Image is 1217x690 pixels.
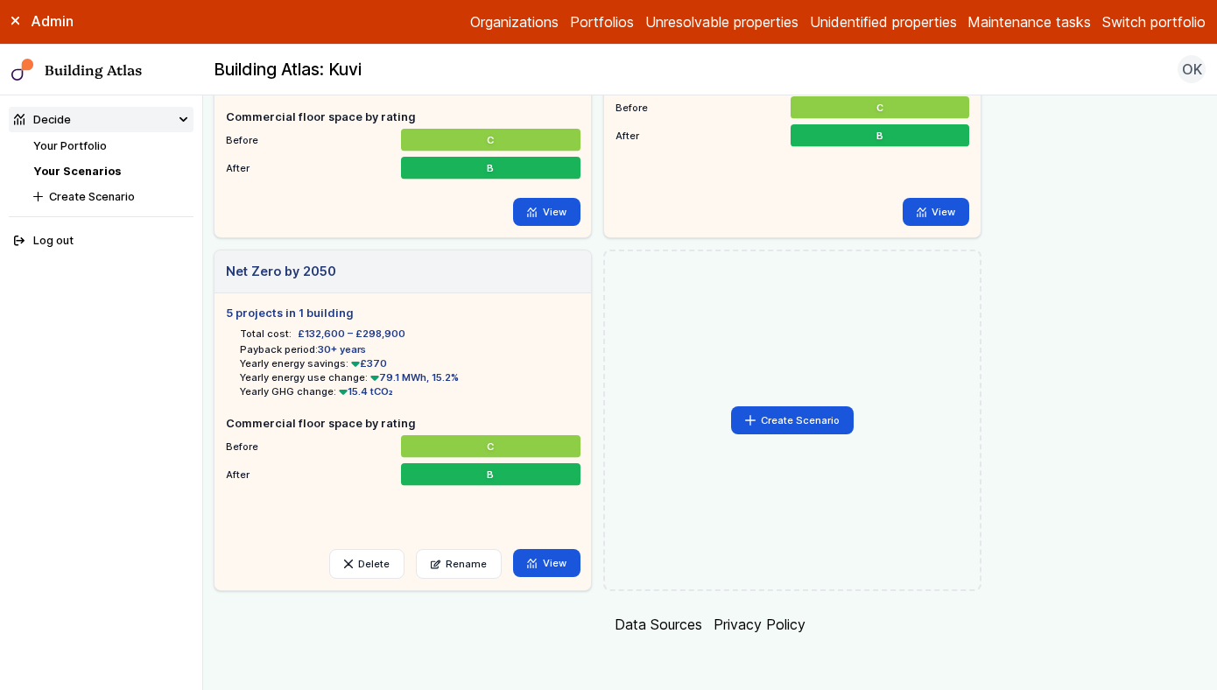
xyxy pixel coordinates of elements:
[33,139,107,152] a: Your Portfolio
[226,305,580,321] h5: 5 projects in 1 building
[226,460,580,482] li: After
[615,616,702,633] a: Data Sources
[470,11,559,32] a: Organizations
[876,129,883,143] span: B
[714,616,805,633] a: Privacy Policy
[487,468,494,482] span: B
[240,370,580,384] li: Yearly energy use change:
[348,357,387,370] span: £370
[226,415,580,432] h5: Commercial floor space by rating
[9,107,193,132] summary: Decide
[11,59,34,81] img: main-0bbd2752.svg
[14,111,71,128] div: Decide
[810,11,957,32] a: Unidentified properties
[33,165,121,178] a: Your Scenarios
[570,11,634,32] a: Portfolios
[214,59,362,81] h2: Building Atlas: Kuvi
[240,327,292,341] h6: Total cost:
[513,198,580,226] a: View
[487,440,494,454] span: C
[731,406,854,434] button: Create Scenario
[1182,59,1202,80] span: OK
[226,153,580,176] li: After
[368,371,459,384] span: 79.1 MWh, 15.2%
[329,549,404,579] button: Delete
[616,121,969,144] li: After
[616,93,969,116] li: Before
[240,342,580,356] li: Payback period:
[513,549,580,577] a: View
[487,161,494,175] span: B
[226,262,336,281] h3: Net Zero by 2050
[226,109,580,125] h5: Commercial floor space by rating
[336,385,393,398] span: 15.4 tCO₂
[240,384,580,398] li: Yearly GHG change:
[903,198,970,226] a: View
[28,184,193,209] button: Create Scenario
[876,101,883,115] span: C
[318,343,366,356] span: 30+ years
[416,549,503,579] a: Rename
[487,133,494,147] span: C
[226,432,580,454] li: Before
[240,356,580,370] li: Yearly energy savings:
[9,229,193,254] button: Log out
[298,327,405,341] span: £132,600 – £298,900
[645,11,798,32] a: Unresolvable properties
[1178,55,1206,83] button: OK
[226,125,580,148] li: Before
[967,11,1091,32] a: Maintenance tasks
[1102,11,1206,32] button: Switch portfolio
